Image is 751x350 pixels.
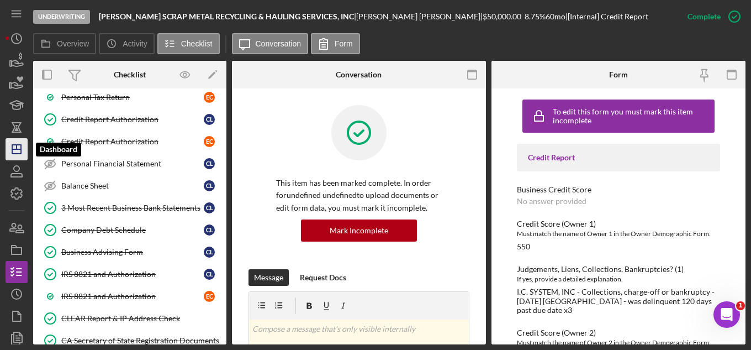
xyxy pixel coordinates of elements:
[33,10,90,24] div: Underwriting
[676,6,745,28] button: Complete
[553,107,712,125] div: To edit this form you must mark this item incomplete
[61,115,204,124] div: Credit Report Authorization
[61,292,204,301] div: IRS 8821 and Authorization
[330,220,388,242] div: Mark Incomplete
[687,6,721,28] div: Complete
[256,39,302,48] label: Conversation
[204,158,215,169] div: C L
[61,203,204,212] div: 3 Most Recent Business Bank Statements
[99,33,154,54] button: Activity
[204,269,215,280] div: C L
[525,12,546,21] div: 8.75 %
[565,12,648,21] div: | [Internal] Credit Report
[99,12,354,21] b: [PERSON_NAME] SCRAP METAL RECYCLING & HAULING SERVICES, INC
[483,12,525,21] div: $50,000.00
[61,93,204,102] div: Personal Tax Return
[61,336,220,345] div: CA Secretary of State Registration Documents
[276,177,442,214] p: This item has been marked complete. In order for undefined undefined to upload documents or edit ...
[57,39,89,48] label: Overview
[294,269,352,286] button: Request Docs
[39,175,221,197] a: Balance SheetCL
[232,33,309,54] button: Conversation
[114,70,146,79] div: Checklist
[39,153,221,175] a: Personal Financial StatementCL
[517,197,586,206] div: No answer provided
[204,224,215,236] div: C L
[39,219,221,241] a: Company Debt ScheduleCL
[254,269,283,286] div: Message
[517,185,720,194] div: Business Credit Score
[157,33,220,54] button: Checklist
[123,39,147,48] label: Activity
[609,70,628,79] div: Form
[61,226,204,234] div: Company Debt Schedule
[204,180,215,191] div: C L
[39,108,221,130] a: Credit Report AuthorizationCL
[301,220,417,242] button: Mark Incomplete
[248,269,289,286] button: Message
[517,328,720,337] div: Credit Score (Owner 2)
[61,137,204,146] div: Credit Report Authorization
[39,263,221,285] a: IRS 8821 and AuthorizationCL
[356,12,483,21] div: [PERSON_NAME] [PERSON_NAME] |
[39,86,221,108] a: Personal Tax ReturnEC
[517,274,720,285] div: If yes, provide a detailed explanation.
[39,197,221,219] a: 3 Most Recent Business Bank StatementsCL
[204,202,215,213] div: C L
[713,301,740,328] iframe: Intercom live chat
[204,114,215,125] div: C L
[181,39,213,48] label: Checklist
[61,159,204,168] div: Personal Financial Statement
[33,33,96,54] button: Overview
[204,247,215,258] div: C L
[336,70,382,79] div: Conversation
[300,269,346,286] div: Request Docs
[99,12,356,21] div: |
[39,130,221,153] a: Credit Report AuthorizationEC
[204,291,215,302] div: E C
[517,228,720,239] div: Must match the name of Owner 1 in the Owner Demographic Form.
[39,285,221,307] a: IRS 8821 and AuthorizationEC
[517,265,720,274] div: Judgements, Liens, Collections, Bankruptcies? (1)
[204,136,215,147] div: E C
[736,301,745,310] span: 1
[528,153,709,162] div: Credit Report
[517,288,720,314] div: I.C. SYSTEM, INC - Collections, charge-off or bankruptcy - [DATE] [GEOGRAPHIC_DATA] - was delinqu...
[335,39,353,48] label: Form
[39,241,221,263] a: Business Advising FormCL
[39,307,221,330] a: CLEAR Report & IP Address Check
[61,270,204,279] div: IRS 8821 and Authorization
[61,181,204,190] div: Balance Sheet
[517,242,530,251] div: 550
[311,33,360,54] button: Form
[204,92,215,103] div: E C
[61,314,220,323] div: CLEAR Report & IP Address Check
[546,12,565,21] div: 60 mo
[517,220,720,228] div: Credit Score (Owner 1)
[61,248,204,257] div: Business Advising Form
[517,337,720,348] div: Must match the name of Owner 2 in the Owner Demographic Form.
